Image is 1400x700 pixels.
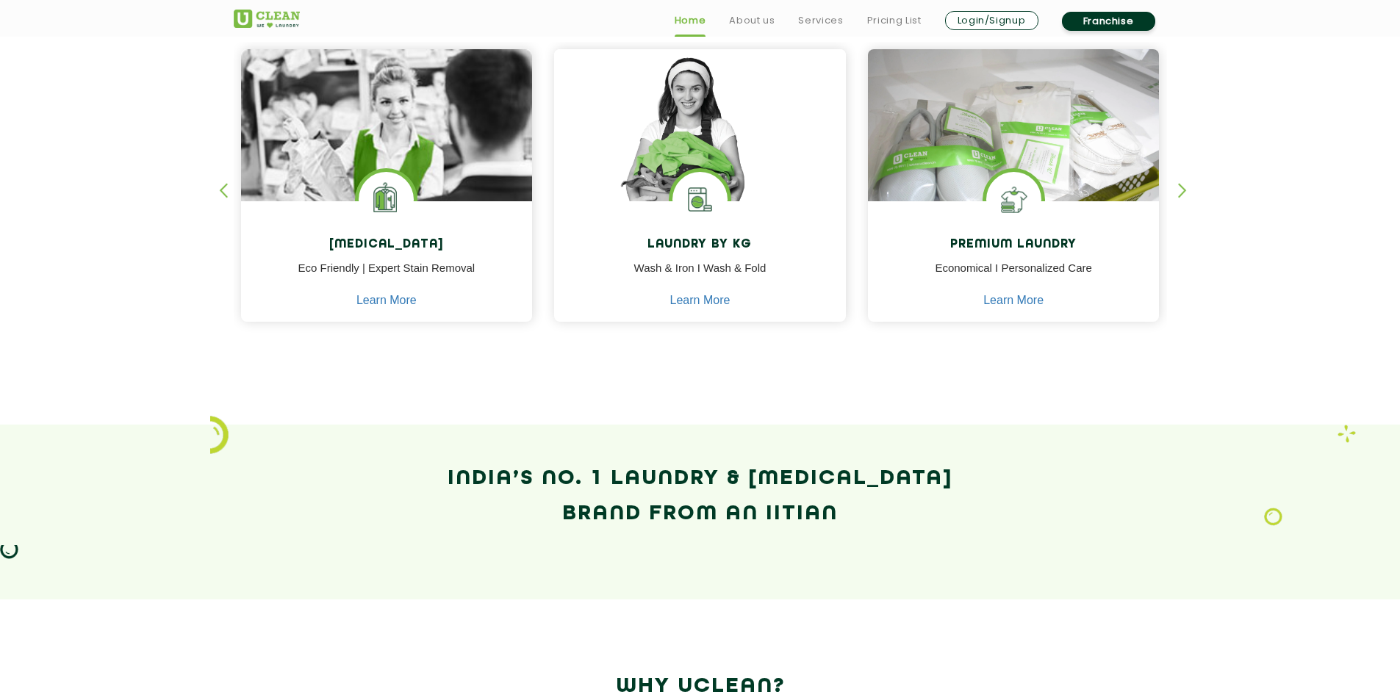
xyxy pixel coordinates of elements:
[565,238,835,252] h4: Laundry by Kg
[554,49,846,243] img: a girl with laundry basket
[1338,425,1356,443] img: Laundry wash and iron
[241,49,533,284] img: Drycleaners near me
[359,172,414,227] img: Laundry Services near me
[867,12,922,29] a: Pricing List
[675,12,706,29] a: Home
[672,172,728,227] img: laundry washing machine
[234,461,1167,532] h2: India’s No. 1 Laundry & [MEDICAL_DATA] Brand from an IITian
[1062,12,1155,31] a: Franchise
[729,12,775,29] a: About us
[879,260,1149,293] p: Economical I Personalized Care
[983,294,1044,307] a: Learn More
[252,238,522,252] h4: [MEDICAL_DATA]
[986,172,1041,227] img: Shoes Cleaning
[356,294,417,307] a: Learn More
[234,10,300,28] img: UClean Laundry and Dry Cleaning
[670,294,730,307] a: Learn More
[252,260,522,293] p: Eco Friendly | Expert Stain Removal
[868,49,1160,243] img: laundry done shoes and clothes
[945,11,1038,30] a: Login/Signup
[879,238,1149,252] h4: Premium Laundry
[1264,508,1282,527] img: Laundry
[565,260,835,293] p: Wash & Iron I Wash & Fold
[210,416,229,454] img: icon_2.png
[798,12,843,29] a: Services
